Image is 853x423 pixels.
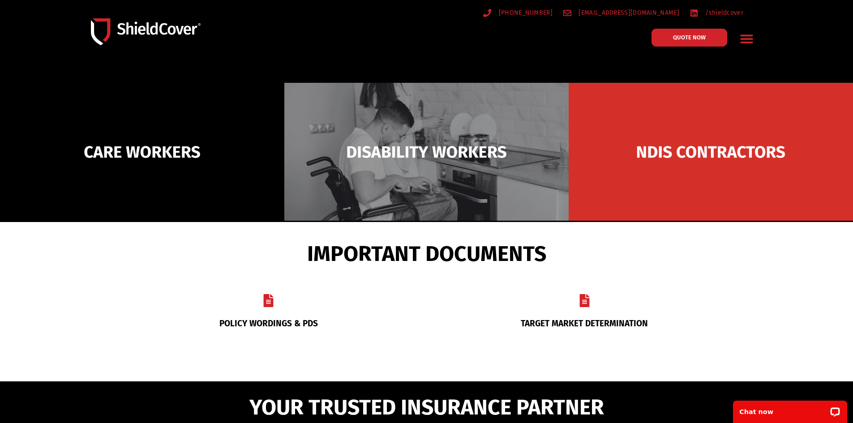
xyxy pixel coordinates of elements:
[690,7,743,18] a: /shieldcover
[219,318,318,329] a: POLICY WORDINGS & PDS
[91,18,201,45] img: Shield-Cover-Underwriting-Australia-logo-full
[563,7,679,18] a: [EMAIL_ADDRESS][DOMAIN_NAME]
[497,7,553,18] span: [PHONE_NUMBER]
[192,397,662,418] h5: YOUR TRUSTED INSURANCE PARTNER
[727,395,853,423] iframe: LiveChat chat widget
[652,29,727,47] a: QUOTE NOW
[703,7,743,18] span: /shieldcover
[483,7,553,18] a: [PHONE_NUMBER]
[521,318,648,329] a: TARGET MARKET DETERMINATION
[673,34,706,40] span: QUOTE NOW
[307,245,546,262] span: IMPORTANT DOCUMENTS
[736,28,757,49] div: Menu Toggle
[576,7,679,18] span: [EMAIL_ADDRESS][DOMAIN_NAME]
